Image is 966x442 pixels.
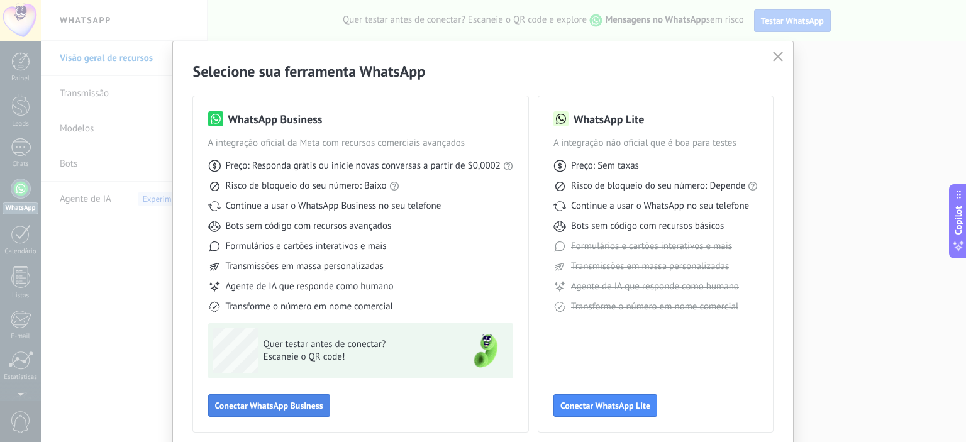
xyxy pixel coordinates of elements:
span: Conectar WhatsApp Business [215,401,323,410]
span: Copilot [952,206,965,235]
h2: Selecione sua ferramenta WhatsApp [193,62,774,81]
span: Bots sem código com recursos básicos [571,220,724,233]
h3: WhatsApp Lite [574,111,644,127]
span: Risco de bloqueio do seu número: Baixo [226,180,387,192]
span: Quer testar antes de conectar? [264,338,447,351]
span: Agente de IA que responde como humano [571,280,739,293]
button: Conectar WhatsApp Business [208,394,330,417]
span: Preço: Sem taxas [571,160,639,172]
h3: WhatsApp Business [228,111,323,127]
span: Agente de IA que responde como humano [226,280,394,293]
span: Continue a usar o WhatsApp no seu telefone [571,200,749,213]
span: A integração não oficial que é boa para testes [553,137,758,150]
span: Formulários e cartões interativos e mais [226,240,387,253]
span: A integração oficial da Meta com recursos comerciais avançados [208,137,513,150]
button: Conectar WhatsApp Lite [553,394,657,417]
span: Conectar WhatsApp Lite [560,401,650,410]
span: Preço: Responda grátis ou inicie novas conversas a partir de $0,0002 [226,160,501,172]
span: Formulários e cartões interativos e mais [571,240,732,253]
span: Continue a usar o WhatsApp Business no seu telefone [226,200,441,213]
span: Transmissões em massa personalizadas [226,260,384,273]
span: Transmissões em massa personalizadas [571,260,729,273]
img: green-phone.png [463,328,508,373]
span: Transforme o número em nome comercial [226,301,393,313]
span: Escaneie o QR code! [264,351,447,363]
span: Bots sem código com recursos avançados [226,220,392,233]
span: Transforme o número em nome comercial [571,301,738,313]
span: Risco de bloqueio do seu número: Depende [571,180,746,192]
